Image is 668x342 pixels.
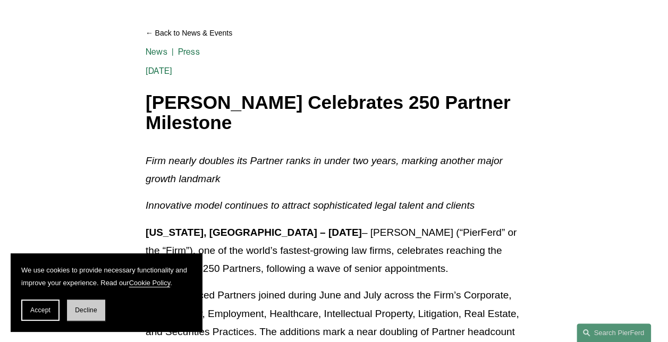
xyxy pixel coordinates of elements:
[21,300,60,321] button: Accept
[75,306,97,314] span: Decline
[30,306,50,314] span: Accept
[11,253,202,331] section: Cookie banner
[146,200,475,211] em: Innovative model continues to attract sophisticated legal talent and clients
[21,264,191,289] p: We use cookies to provide necessary functionality and improve your experience. Read our .
[146,24,522,42] a: Back to News & Events
[146,227,362,238] strong: [US_STATE], [GEOGRAPHIC_DATA] – [DATE]
[178,47,200,57] a: Press
[67,300,105,321] button: Decline
[146,47,167,57] a: News
[146,155,505,184] em: Firm nearly doubles its Partner ranks in under two years, marking another major growth landmark
[146,66,172,76] span: [DATE]
[146,224,522,278] p: – [PERSON_NAME] (“PierFerd” or the “Firm”), one of the world’s fastest-growing law firms, celebra...
[577,323,651,342] a: Search this site
[146,92,522,133] h1: [PERSON_NAME] Celebrates 250 Partner Milestone
[129,279,171,287] a: Cookie Policy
